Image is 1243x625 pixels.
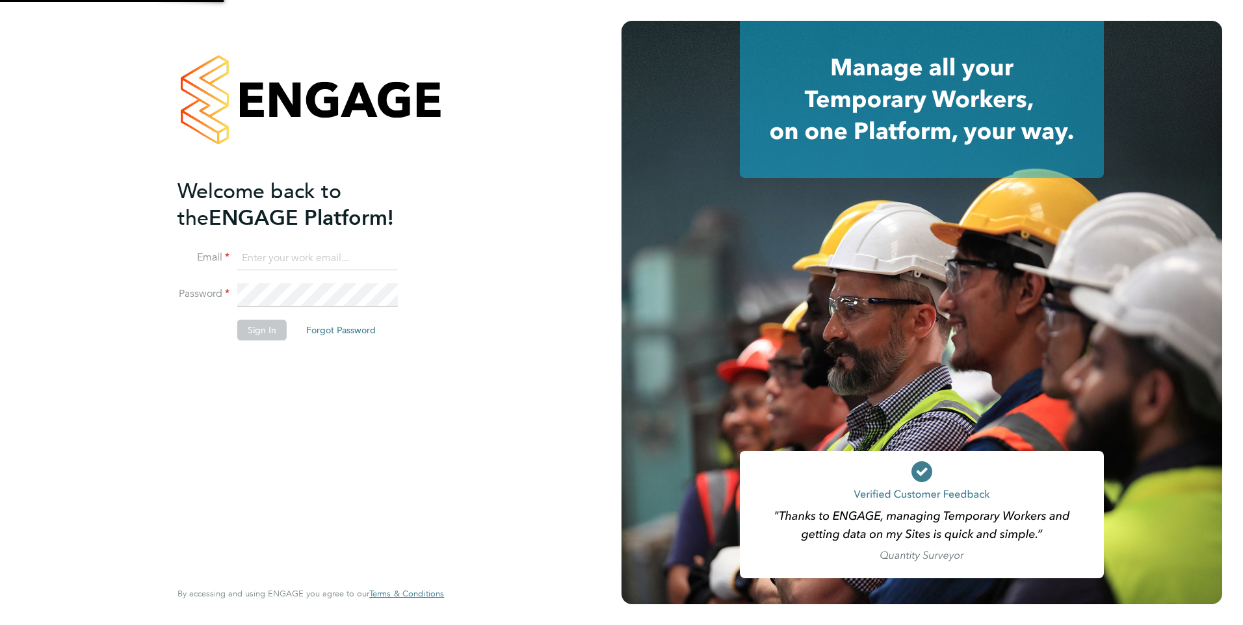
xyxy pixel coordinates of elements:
span: By accessing and using ENGAGE you agree to our [177,588,444,599]
h2: ENGAGE Platform! [177,178,431,231]
span: Welcome back to the [177,179,341,231]
label: Password [177,287,229,301]
span: Terms & Conditions [369,588,444,599]
button: Forgot Password [296,320,386,340]
a: Terms & Conditions [369,589,444,599]
input: Enter your work email... [237,247,398,270]
label: Email [177,251,229,264]
button: Sign In [237,320,287,340]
